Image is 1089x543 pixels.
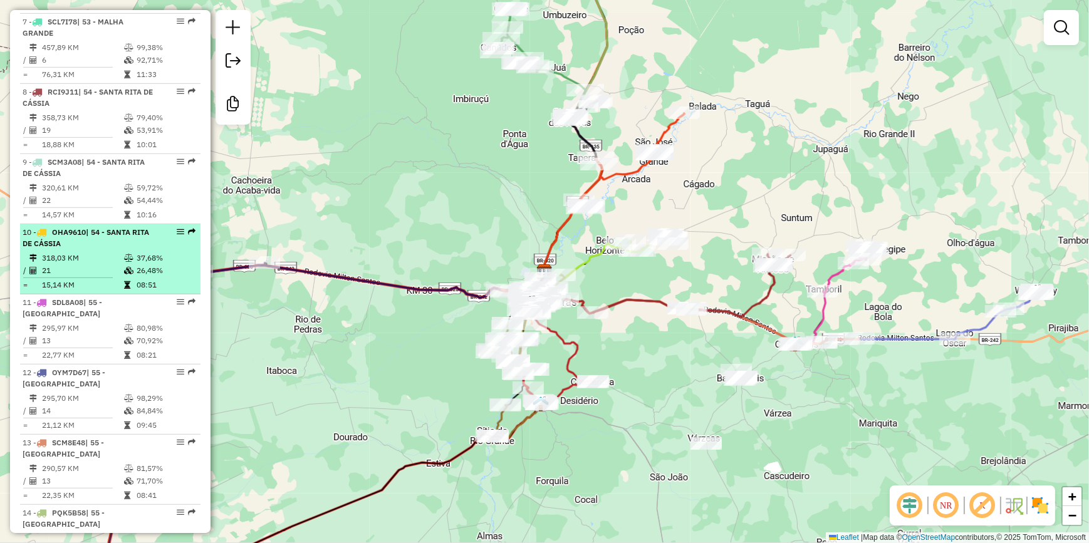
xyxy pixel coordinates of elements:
[136,405,195,417] td: 84,84%
[221,48,246,76] a: Exportar sessão
[29,395,37,402] i: Distância Total
[136,209,195,221] td: 10:16
[23,264,29,277] td: /
[124,44,133,51] i: % de utilização do peso
[52,508,86,517] span: PQK5B58
[41,138,123,151] td: 18,88 KM
[221,91,246,120] a: Criar modelo
[23,349,29,361] td: =
[124,114,133,122] i: % de utilização do peso
[188,228,195,235] em: Rota exportada
[23,209,29,221] td: =
[23,368,105,388] span: 12 -
[124,337,133,344] i: % de utilização da cubagem
[136,392,195,405] td: 98,29%
[136,475,195,487] td: 71,70%
[29,267,37,274] i: Total de Atividades
[136,68,195,81] td: 11:33
[41,322,123,334] td: 295,97 KM
[41,279,123,291] td: 15,14 KM
[29,56,37,64] i: Total de Atividades
[1028,284,1044,300] img: Wanderley
[124,197,133,204] i: % de utilização da cubagem
[52,227,86,237] span: OHA9610
[136,194,195,207] td: 54,44%
[41,252,123,264] td: 318,03 KM
[124,421,130,429] i: Tempo total em rota
[188,88,195,95] em: Rota exportada
[48,87,78,96] span: RCI9J11
[177,158,184,165] em: Opções
[23,508,105,529] span: 14 -
[23,475,29,487] td: /
[967,490,998,520] span: Exibir rótulo
[136,322,195,334] td: 80,98%
[188,368,195,376] em: Rota exportada
[23,227,149,248] span: | 54 - SANTA RITA DE CÁSSIA
[23,87,153,108] span: | 54 - SANTA RITA DE CÁSSIA
[177,88,184,95] em: Opções
[1063,506,1081,525] a: Zoom out
[29,337,37,344] i: Total de Atividades
[721,364,752,376] div: Atividade não roteirizada - DARLEY FERREIRA
[29,114,37,122] i: Distância Total
[41,462,123,475] td: 290,57 KM
[136,41,195,54] td: 99,38%
[124,477,133,485] i: % de utilização da cubagem
[124,211,130,219] i: Tempo total em rota
[23,279,29,291] td: =
[136,334,195,347] td: 70,92%
[124,351,130,359] i: Tempo total em rota
[188,158,195,165] em: Rota exportada
[136,264,195,277] td: 26,48%
[23,297,102,318] span: 11 -
[124,407,133,415] i: % de utilização da cubagem
[177,509,184,516] em: Opções
[41,334,123,347] td: 13
[124,281,130,289] i: Tempo total em rota
[41,209,123,221] td: 14,57 KM
[29,324,37,332] i: Distância Total
[188,18,195,25] em: Rota exportada
[23,489,29,502] td: =
[533,396,549,412] img: São Desiderio
[177,18,184,25] em: Opções
[124,141,130,148] i: Tempo total em rota
[29,184,37,192] i: Distância Total
[23,54,29,66] td: /
[124,71,130,78] i: Tempo total em rota
[29,44,37,51] i: Distância Total
[124,254,133,262] i: % de utilização do peso
[902,533,956,542] a: OpenStreetMap
[41,194,123,207] td: 22
[41,111,123,124] td: 358,73 KM
[41,419,123,432] td: 21,12 KM
[536,264,553,280] img: LIMA - BARREIRAS
[136,111,195,124] td: 79,40%
[23,68,29,81] td: =
[177,298,184,306] em: Opções
[23,138,29,151] td: =
[29,254,37,262] i: Distância Total
[52,368,86,377] span: OYM7D67
[124,56,133,64] i: % de utilização da cubagem
[124,324,133,332] i: % de utilização do peso
[136,182,195,194] td: 59,72%
[1030,495,1050,515] img: Exibir/Ocultar setores
[23,334,29,347] td: /
[41,264,123,277] td: 21
[41,405,123,417] td: 14
[124,465,133,472] i: % de utilização do peso
[23,157,145,178] span: | 54 - SANTA RITA DE CÁSSIA
[41,182,123,194] td: 320,61 KM
[41,68,123,81] td: 76,31 KM
[136,54,195,66] td: 92,71%
[787,336,803,352] img: CRISTÓPOLIS
[726,371,757,384] div: Atividade não roteirizada - JOSE MENDES DOMINGOS
[177,228,184,235] em: Opções
[23,17,123,38] span: 7 -
[829,533,859,542] a: Leaflet
[41,54,123,66] td: 6
[725,373,756,385] div: Atividade não roteirizada - ELICE NUNES DE ARAUJ
[41,489,123,502] td: 22,35 KM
